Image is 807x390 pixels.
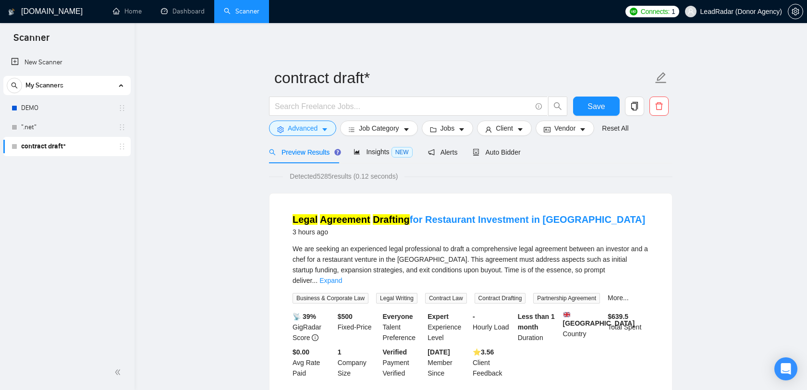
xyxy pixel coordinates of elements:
[422,121,474,136] button: folderJobscaret-down
[587,100,605,112] span: Save
[320,214,370,225] mark: Agreement
[269,148,338,156] span: Preview Results
[650,102,668,110] span: delete
[348,126,355,133] span: bars
[118,123,126,131] span: holder
[383,313,413,320] b: Everyone
[21,137,112,156] a: contract draft*
[425,293,467,304] span: Contract Law
[113,7,142,15] a: homeHome
[426,347,471,378] div: Member Since
[293,214,645,225] a: Legal Agreement Draftingfor Restaurant Investment in [GEOGRAPHIC_DATA]
[7,82,22,89] span: search
[8,4,15,20] img: logo
[336,347,381,378] div: Company Size
[473,148,520,156] span: Auto Bidder
[579,126,586,133] span: caret-down
[625,102,644,110] span: copy
[630,8,637,15] img: upwork-logo.png
[291,347,336,378] div: Avg Rate Paid
[118,104,126,112] span: holder
[536,103,542,110] span: info-circle
[517,126,524,133] span: caret-down
[269,121,336,136] button: settingAdvancedcaret-down
[373,214,410,225] mark: Drafting
[293,214,318,225] mark: Legal
[561,311,606,343] div: Country
[319,277,342,284] a: Expand
[606,311,651,343] div: Total Spent
[338,348,342,356] b: 1
[625,97,644,116] button: copy
[321,126,328,133] span: caret-down
[161,7,205,15] a: dashboardDashboard
[428,348,450,356] b: [DATE]
[293,245,648,284] span: We are seeking an experienced legal professional to draft a comprehensive legal agreement between...
[338,313,353,320] b: $ 500
[354,148,412,156] span: Insights
[475,293,526,304] span: Contract Drafting
[428,149,435,156] span: notification
[25,76,63,95] span: My Scanners
[359,123,399,134] span: Job Category
[336,311,381,343] div: Fixed-Price
[381,347,426,378] div: Payment Verified
[376,293,417,304] span: Legal Writing
[536,121,594,136] button: idcardVendorcaret-down
[114,367,124,377] span: double-left
[649,97,669,116] button: delete
[291,311,336,343] div: GigRadar Score
[473,313,475,320] b: -
[293,348,309,356] b: $0.00
[788,8,803,15] a: setting
[608,313,628,320] b: $ 639.5
[554,123,575,134] span: Vendor
[6,31,57,51] span: Scanner
[516,311,561,343] div: Duration
[602,123,628,134] a: Reset All
[549,102,567,110] span: search
[354,148,360,155] span: area-chart
[672,6,675,17] span: 1
[471,311,516,343] div: Hourly Load
[544,126,550,133] span: idcard
[485,126,492,133] span: user
[687,8,694,15] span: user
[428,148,458,156] span: Alerts
[269,149,276,156] span: search
[274,66,653,90] input: Scanner name...
[333,148,342,157] div: Tooltip anchor
[118,143,126,150] span: holder
[283,171,404,182] span: Detected 5285 results (0.12 seconds)
[293,226,645,238] div: 3 hours ago
[391,147,413,158] span: NEW
[428,313,449,320] b: Expert
[293,313,316,320] b: 📡 39%
[3,53,131,72] li: New Scanner
[573,97,620,116] button: Save
[293,293,368,304] span: Business & Corporate Law
[11,53,123,72] a: New Scanner
[403,126,410,133] span: caret-down
[533,293,600,304] span: Partnership Agreement
[3,76,131,156] li: My Scanners
[788,8,803,15] span: setting
[277,126,284,133] span: setting
[655,72,667,84] span: edit
[458,126,465,133] span: caret-down
[518,313,555,331] b: Less than 1 month
[383,348,407,356] b: Verified
[788,4,803,19] button: setting
[608,294,629,302] a: More...
[340,121,417,136] button: barsJob Categorycaret-down
[426,311,471,343] div: Experience Level
[21,98,112,118] a: DEMO
[563,311,635,327] b: [GEOGRAPHIC_DATA]
[293,244,649,286] div: We are seeking an experienced legal professional to draft a comprehensive legal agreement between...
[21,118,112,137] a: ".net"
[473,348,494,356] b: ⭐️ 3.56
[496,123,513,134] span: Client
[774,357,797,380] div: Open Intercom Messenger
[477,121,532,136] button: userClientcaret-down
[312,334,318,341] span: info-circle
